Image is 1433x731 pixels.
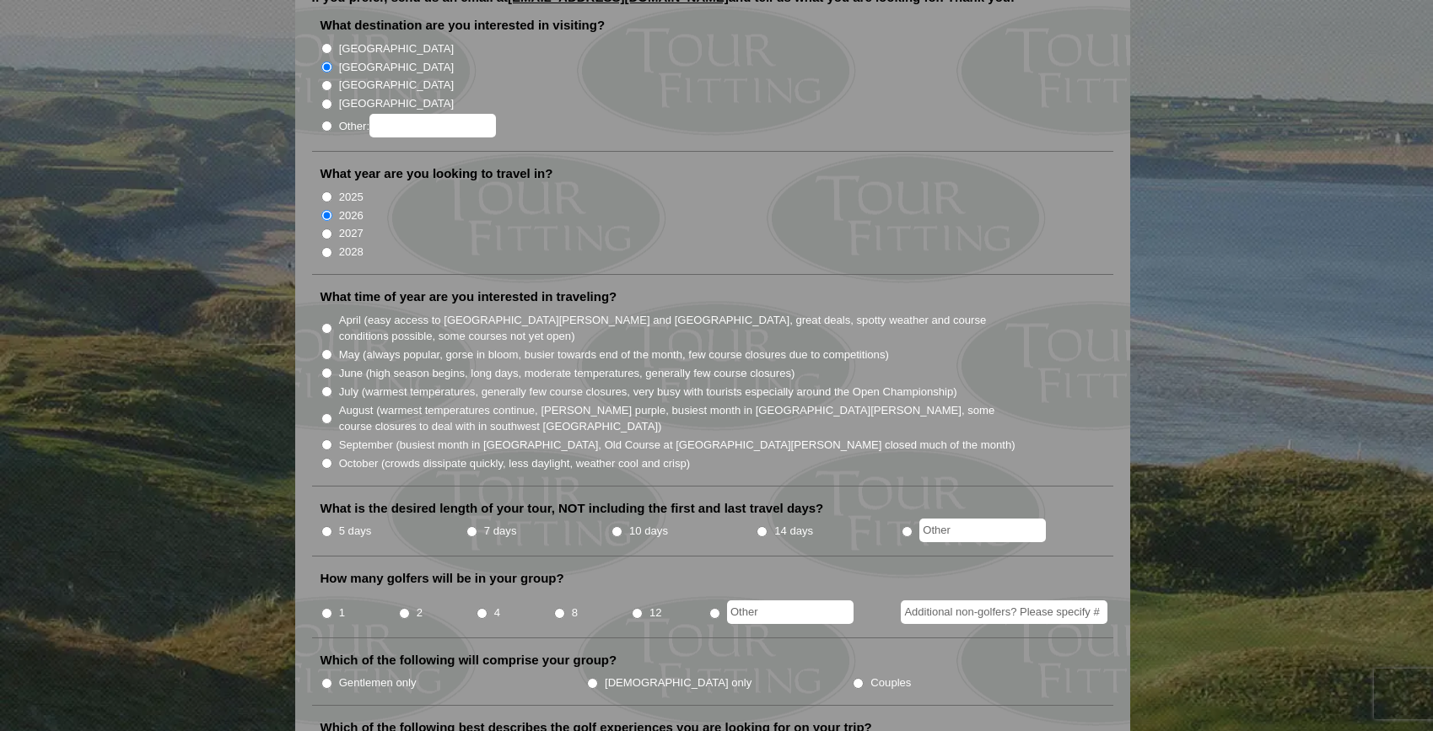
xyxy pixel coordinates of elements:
[321,17,606,34] label: What destination are you interested in visiting?
[870,675,911,691] label: Couples
[321,165,553,182] label: What year are you looking to travel in?
[417,605,423,621] label: 2
[339,365,795,382] label: June (high season begins, long days, moderate temperatures, generally few course closures)
[649,605,662,621] label: 12
[321,288,617,305] label: What time of year are you interested in traveling?
[339,189,364,206] label: 2025
[727,600,854,624] input: Other
[484,523,517,540] label: 7 days
[919,519,1046,542] input: Other
[572,605,578,621] label: 8
[339,312,1017,345] label: April (easy access to [GEOGRAPHIC_DATA][PERSON_NAME] and [GEOGRAPHIC_DATA], great deals, spotty w...
[339,207,364,224] label: 2026
[339,244,364,261] label: 2028
[774,523,813,540] label: 14 days
[629,523,668,540] label: 10 days
[494,605,500,621] label: 4
[321,500,824,517] label: What is the desired length of your tour, NOT including the first and last travel days?
[339,455,691,472] label: October (crowds dissipate quickly, less daylight, weather cool and crisp)
[339,40,454,57] label: [GEOGRAPHIC_DATA]
[369,114,496,137] input: Other:
[605,675,752,691] label: [DEMOGRAPHIC_DATA] only
[901,600,1107,624] input: Additional non-golfers? Please specify #
[339,437,1015,454] label: September (busiest month in [GEOGRAPHIC_DATA], Old Course at [GEOGRAPHIC_DATA][PERSON_NAME] close...
[339,114,496,137] label: Other:
[339,77,454,94] label: [GEOGRAPHIC_DATA]
[339,605,345,621] label: 1
[339,675,417,691] label: Gentlemen only
[339,402,1017,435] label: August (warmest temperatures continue, [PERSON_NAME] purple, busiest month in [GEOGRAPHIC_DATA][P...
[339,347,889,363] label: May (always popular, gorse in bloom, busier towards end of the month, few course closures due to ...
[339,523,372,540] label: 5 days
[321,570,564,587] label: How many golfers will be in your group?
[339,59,454,76] label: [GEOGRAPHIC_DATA]
[339,225,364,242] label: 2027
[321,652,617,669] label: Which of the following will comprise your group?
[339,95,454,112] label: [GEOGRAPHIC_DATA]
[339,384,957,400] label: July (warmest temperatures, generally few course closures, very busy with tourists especially aro...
